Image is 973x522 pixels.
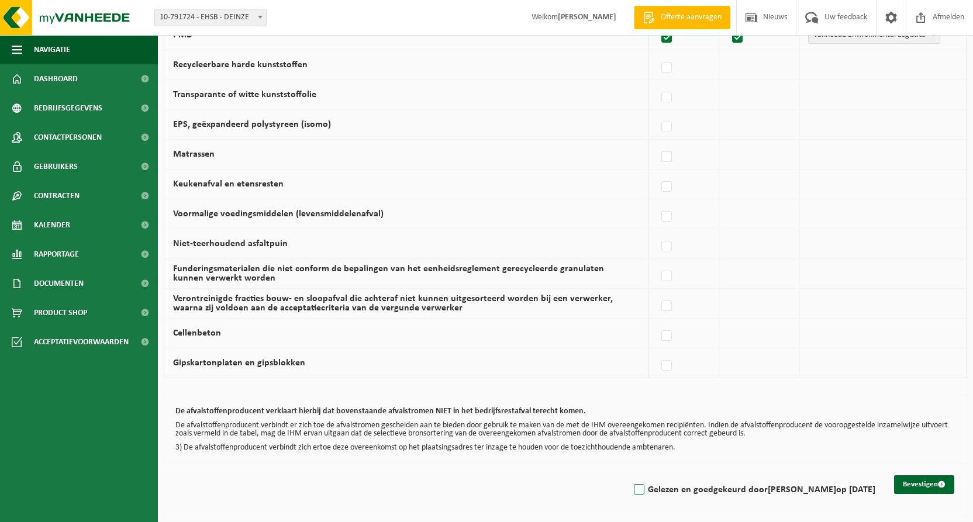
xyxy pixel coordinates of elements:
strong: [PERSON_NAME] [558,13,616,22]
span: 10-791724 - EHSB - DEINZE [154,9,267,26]
label: Recycleerbare harde kunststoffen [173,60,308,70]
label: Transparante of witte kunststoffolie [173,90,316,99]
span: Contracten [34,181,80,210]
span: Product Shop [34,298,87,327]
a: Offerte aanvragen [634,6,730,29]
label: Niet-teerhoudend asfaltpuin [173,239,288,248]
span: Bedrijfsgegevens [34,94,102,123]
p: De afvalstoffenproducent verbindt er zich toe de afvalstromen gescheiden aan te bieden door gebru... [175,421,955,438]
label: EPS, geëxpandeerd polystyreen (isomo) [173,120,331,129]
label: Gipskartonplaten en gipsblokken [173,358,305,368]
label: Gelezen en goedgekeurd door op [DATE] [632,481,875,499]
span: Offerte aanvragen [658,12,724,23]
span: Documenten [34,269,84,298]
label: Cellenbeton [173,329,221,338]
label: Verontreinigde fracties bouw- en sloopafval die achteraf niet kunnen uitgesorteerd worden bij een... [173,294,613,313]
label: Voormalige voedingsmiddelen (levensmiddelenafval) [173,209,384,219]
span: Dashboard [34,64,78,94]
span: Navigatie [34,35,70,64]
label: Keukenafval en etensresten [173,179,284,189]
label: Funderingsmaterialen die niet conform de bepalingen van het eenheidsreglement gerecycleerde granu... [173,264,604,283]
span: Rapportage [34,240,79,269]
span: Contactpersonen [34,123,102,152]
strong: [PERSON_NAME] [768,485,836,495]
b: De afvalstoffenproducent verklaart hierbij dat bovenstaande afvalstromen NIET in het bedrijfsrest... [175,407,586,416]
span: Gebruikers [34,152,78,181]
p: 3) De afvalstoffenproducent verbindt zich ertoe deze overeenkomst op het plaatsingsadres ter inza... [175,444,955,452]
span: 10-791724 - EHSB - DEINZE [155,9,266,26]
span: Acceptatievoorwaarden [34,327,129,357]
span: Kalender [34,210,70,240]
label: Matrassen [173,150,215,159]
button: Bevestigen [894,475,954,494]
